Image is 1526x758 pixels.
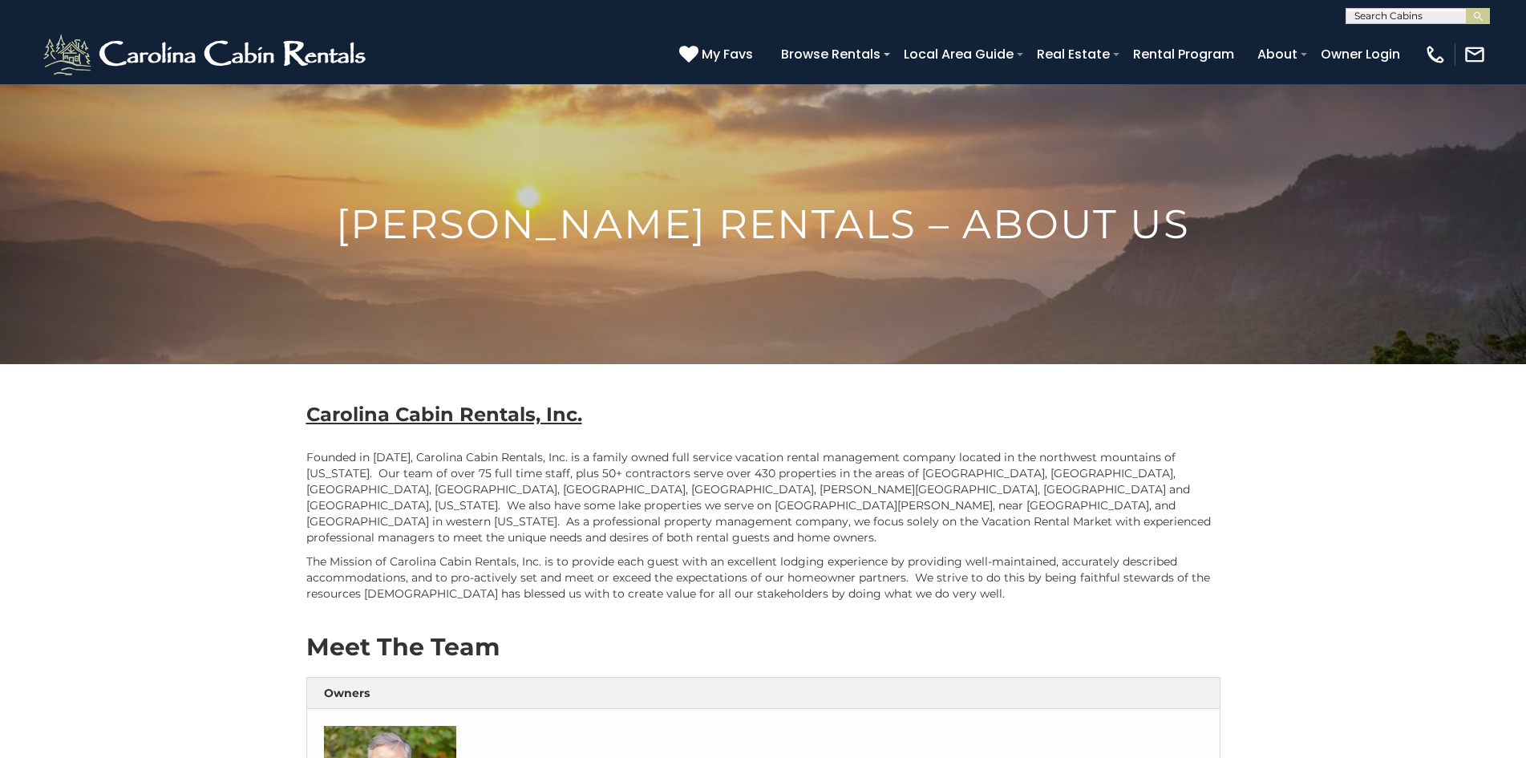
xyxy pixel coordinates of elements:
[40,30,373,79] img: White-1-2.png
[702,44,753,64] span: My Favs
[306,403,582,426] b: Carolina Cabin Rentals, Inc.
[324,686,370,700] strong: Owners
[306,449,1220,545] p: Founded in [DATE], Carolina Cabin Rentals, Inc. is a family owned full service vacation rental ma...
[1249,40,1305,68] a: About
[773,40,888,68] a: Browse Rentals
[1029,40,1118,68] a: Real Estate
[306,632,500,662] strong: Meet The Team
[1313,40,1408,68] a: Owner Login
[1125,40,1242,68] a: Rental Program
[306,553,1220,602] p: The Mission of Carolina Cabin Rentals, Inc. is to provide each guest with an excellent lodging ex...
[1424,43,1447,66] img: phone-regular-white.png
[896,40,1022,68] a: Local Area Guide
[679,44,757,65] a: My Favs
[1463,43,1486,66] img: mail-regular-white.png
